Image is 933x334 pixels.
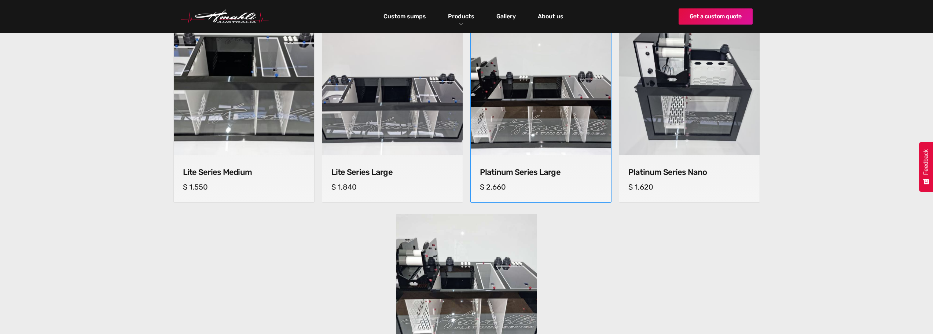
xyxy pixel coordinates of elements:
h4: Platinum Series Large [480,168,602,177]
a: Platinum Series NanoPlatinum Series NanoPlatinum Series Nano$ 1,620 [619,14,760,203]
a: Lite Series LargeLite Series LargeLite Series Large$ 1,840 [322,14,463,203]
h4: Platinum Series Nano [628,168,750,177]
span: Feedback [923,149,929,175]
a: About us [536,10,565,23]
a: Gallery [495,10,518,23]
img: Lite Series Large [322,14,463,155]
img: Lite Series Medium [174,14,314,155]
img: Platinum Series Large [467,11,614,158]
h5: $ 1,620 [628,183,750,191]
h4: Lite Series Medium [183,168,305,177]
img: Hmahli Australia Logo [181,10,269,23]
button: Feedback - Show survey [919,142,933,192]
h4: Lite Series Large [331,168,453,177]
a: home [181,10,269,23]
h5: $ 1,840 [331,183,453,191]
img: Platinum Series Nano [619,14,760,155]
a: Platinum Series LargePlatinum Series LargePlatinum Series Large$ 2,660 [470,14,611,203]
h5: $ 2,660 [480,183,602,191]
a: Custom sumps [382,10,428,23]
a: Lite Series MediumLite Series MediumLite Series Medium$ 1,550 [173,14,315,203]
a: Get a custom quote [679,8,753,25]
a: Products [446,11,476,22]
h5: $ 1,550 [183,183,305,191]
